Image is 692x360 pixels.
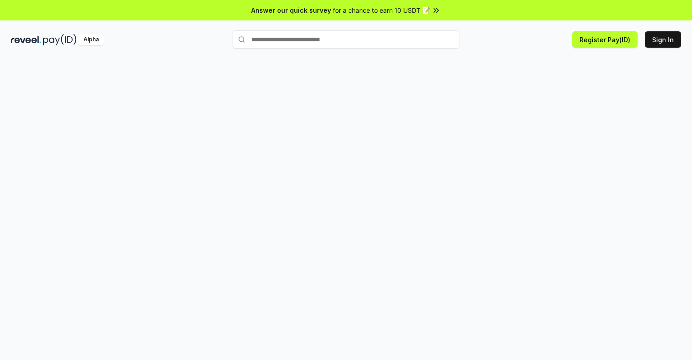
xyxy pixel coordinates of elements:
[11,34,41,45] img: reveel_dark
[43,34,77,45] img: pay_id
[78,34,104,45] div: Alpha
[645,31,681,48] button: Sign In
[251,5,331,15] span: Answer our quick survey
[572,31,638,48] button: Register Pay(ID)
[333,5,430,15] span: for a chance to earn 10 USDT 📝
